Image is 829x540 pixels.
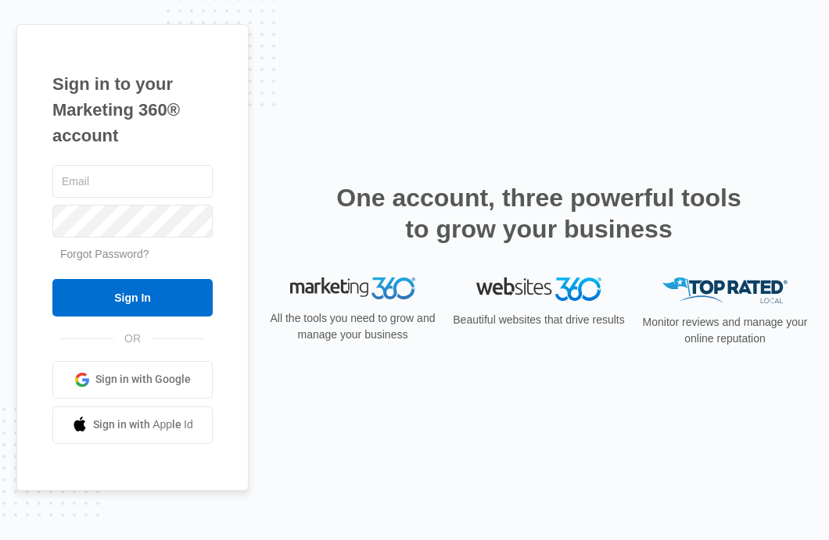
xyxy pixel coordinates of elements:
[332,182,746,245] h2: One account, three powerful tools to grow your business
[637,314,813,347] p: Monitor reviews and manage your online reputation
[52,406,213,444] a: Sign in with Apple Id
[52,279,213,316] input: Sign In
[52,165,213,198] input: Email
[662,277,788,303] img: Top Rated Local
[451,312,626,328] p: Beautiful websites that drive results
[95,371,191,388] span: Sign in with Google
[265,310,440,343] p: All the tools you need to grow and manage your business
[476,277,601,300] img: Websites 360
[113,331,152,347] span: OR
[93,417,193,433] span: Sign in with Apple Id
[52,71,213,148] h1: Sign in to your Marketing 360® account
[290,277,415,299] img: Marketing 360
[60,248,149,260] a: Forgot Password?
[52,361,213,399] a: Sign in with Google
